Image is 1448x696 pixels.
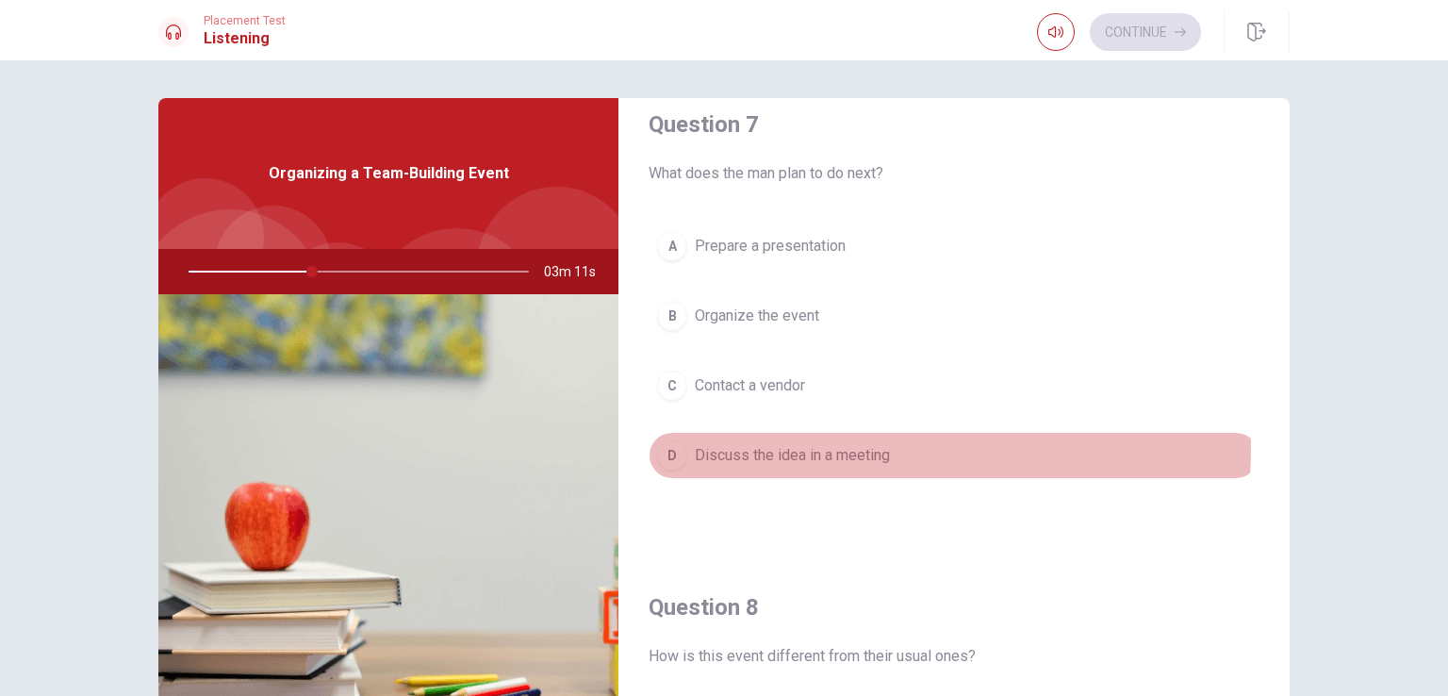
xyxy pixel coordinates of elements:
span: Prepare a presentation [695,235,846,257]
span: Organize the event [695,305,819,327]
button: CContact a vendor [649,362,1259,409]
div: C [657,371,687,401]
button: APrepare a presentation [649,223,1259,270]
div: D [657,440,687,471]
h4: Question 7 [649,109,1259,140]
button: BOrganize the event [649,292,1259,340]
div: A [657,231,687,261]
div: B [657,301,687,331]
button: DDiscuss the idea in a meeting [649,432,1259,479]
span: Discuss the idea in a meeting [695,444,890,467]
span: How is this event different from their usual ones? [649,645,1259,668]
span: What does the man plan to do next? [649,162,1259,185]
span: 03m 11s [544,249,611,294]
span: Contact a vendor [695,374,805,397]
h4: Question 8 [649,592,1259,622]
span: Placement Test [204,14,286,27]
span: Organizing a Team-Building Event [269,162,509,185]
h1: Listening [204,27,286,50]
